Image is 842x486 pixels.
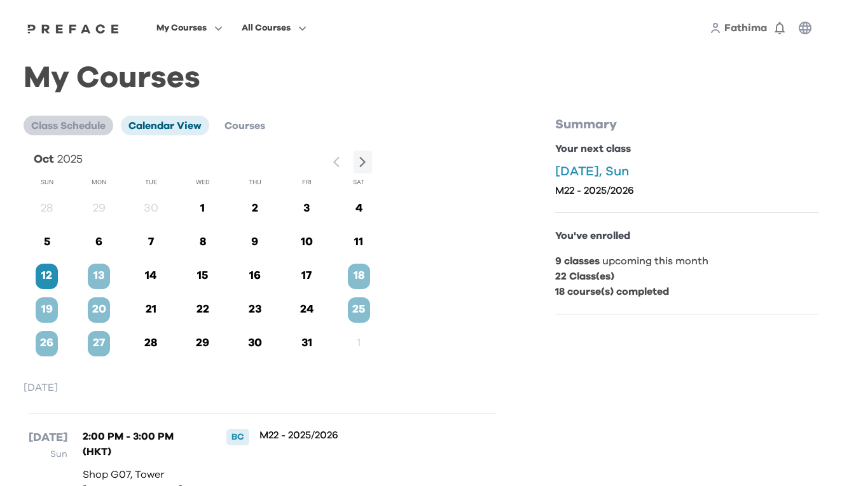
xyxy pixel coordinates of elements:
p: You've enrolled [555,228,818,243]
p: Oct [34,151,54,168]
p: 14 [140,267,162,285]
h1: My Courses [24,71,818,85]
p: Your next class [555,141,818,156]
p: 31 [296,335,318,352]
p: M22 - 2025/2026 [555,184,818,197]
p: 12 [36,267,58,285]
span: Tue [145,178,157,186]
p: 4 [348,200,370,217]
img: Preface Logo [24,24,122,34]
p: 23 [244,301,266,318]
p: 16 [244,267,266,285]
p: 13 [88,267,110,285]
b: 18 course(s) completed [555,287,669,297]
p: 3 [296,200,318,217]
p: M22 - 2025/2026 [259,429,455,442]
p: 25 [348,301,370,318]
p: 9 [244,234,266,251]
p: 2025 [57,151,83,168]
p: 24 [296,301,318,318]
p: [DATE] [24,380,502,395]
p: 7 [140,234,162,251]
b: 22 Class(es) [555,271,614,281]
div: BC [226,429,249,445]
p: 18 [348,267,370,285]
span: Sun [41,178,53,186]
p: 1 [348,335,370,352]
span: Fathima [724,23,767,33]
p: Sun [29,447,67,462]
span: Courses [224,121,265,131]
p: 28 [36,200,58,217]
p: 26 [36,335,58,352]
p: 2 [244,200,266,217]
span: Class Schedule [31,121,106,131]
a: Preface Logo [24,23,122,33]
span: All Courses [242,20,291,36]
span: Mon [92,178,106,186]
span: Sat [353,178,364,186]
span: Fri [302,178,312,186]
p: 20 [88,301,110,318]
span: Calendar View [128,121,202,131]
p: 8 [191,234,214,251]
button: My Courses [153,20,226,36]
p: 1 [191,200,214,217]
button: All Courses [238,20,310,36]
p: 10 [296,234,318,251]
span: My Courses [156,20,207,36]
p: 29 [191,335,214,352]
a: Fathima [724,20,767,36]
p: 21 [140,301,162,318]
p: 30 [244,335,266,352]
p: 28 [140,335,162,352]
span: Wed [196,178,210,186]
p: 2:00 PM - 3:00 PM (HKT) [83,429,200,459]
p: 19 [36,301,58,318]
p: 27 [88,335,110,352]
p: 15 [191,267,214,285]
p: [DATE] [29,429,67,447]
p: 5 [36,234,58,251]
p: Summary [555,116,818,133]
span: Thu [249,178,261,186]
p: 22 [191,301,214,318]
p: upcoming this month [555,253,818,269]
p: [DATE], Sun [555,164,818,179]
b: 9 classes [555,256,600,266]
p: 11 [348,234,370,251]
p: 30 [140,200,162,217]
p: 17 [296,267,318,285]
p: 6 [88,234,110,251]
p: 29 [88,200,110,217]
